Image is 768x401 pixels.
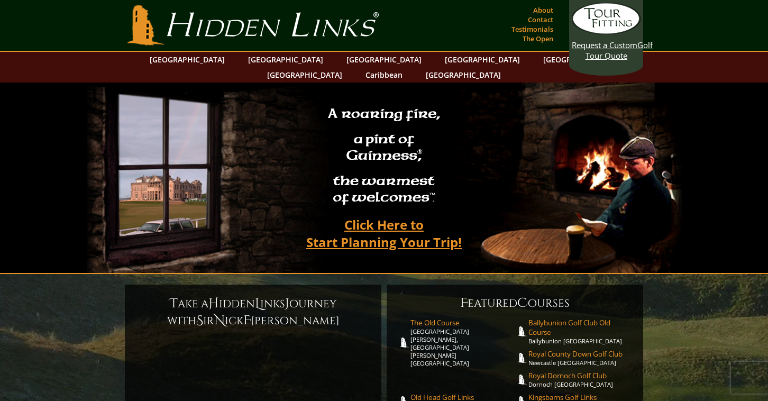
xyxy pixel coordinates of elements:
span: C [517,295,528,312]
a: Testimonials [509,22,556,37]
h6: ake a idden inks ourney with ir ick [PERSON_NAME] [135,295,371,329]
span: H [208,295,219,312]
span: N [214,312,225,329]
span: Royal County Down Golf Club [528,349,633,359]
a: The Old Course[GEOGRAPHIC_DATA][PERSON_NAME], [GEOGRAPHIC_DATA][PERSON_NAME] [GEOGRAPHIC_DATA] [410,318,515,367]
span: F [243,312,251,329]
a: [GEOGRAPHIC_DATA] [440,52,525,67]
a: Royal Dornoch Golf ClubDornoch [GEOGRAPHIC_DATA] [528,371,633,388]
h6: eatured ourses [397,295,633,312]
span: The Old Course [410,318,515,327]
a: Caribbean [360,67,408,83]
a: [GEOGRAPHIC_DATA] [262,67,348,83]
span: L [255,295,260,312]
a: [GEOGRAPHIC_DATA] [243,52,328,67]
a: Ballybunion Golf Club Old CourseBallybunion [GEOGRAPHIC_DATA] [528,318,633,345]
a: [GEOGRAPHIC_DATA] [538,52,624,67]
a: Royal County Down Golf ClubNewcastle [GEOGRAPHIC_DATA] [528,349,633,367]
a: Contact [525,12,556,27]
a: [GEOGRAPHIC_DATA] [420,67,506,83]
span: F [460,295,468,312]
span: T [170,295,178,312]
h2: A roaring fire, a pint of Guinness , the warmest of welcomes™. [321,101,447,212]
a: About [531,3,556,17]
a: Request a CustomGolf Tour Quote [572,3,641,61]
a: [GEOGRAPHIC_DATA] [341,52,427,67]
span: S [196,312,203,329]
a: Click Here toStart Planning Your Trip! [296,212,472,254]
span: Request a Custom [572,40,637,50]
a: [GEOGRAPHIC_DATA] [144,52,230,67]
span: Ballybunion Golf Club Old Course [528,318,633,337]
a: The Open [520,31,556,46]
span: Royal Dornoch Golf Club [528,371,633,380]
span: J [285,295,289,312]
